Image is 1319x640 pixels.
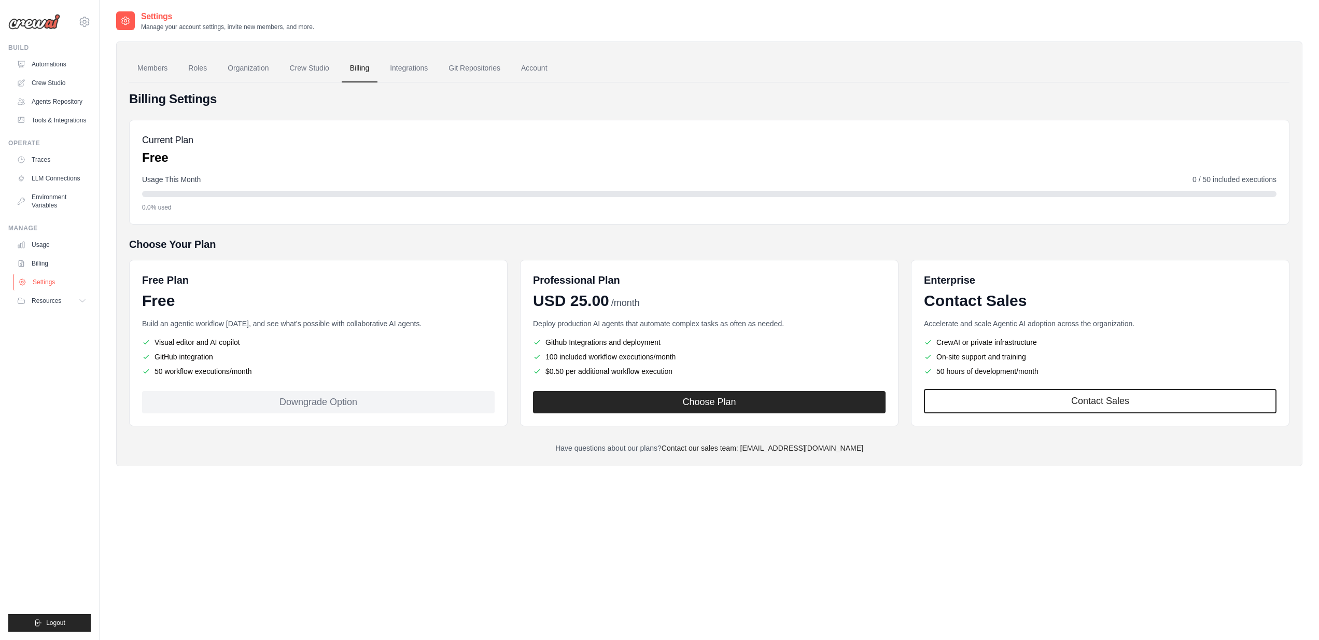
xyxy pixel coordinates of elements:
li: On-site support and training [924,352,1276,362]
button: Choose Plan [533,391,886,413]
a: Integrations [382,54,436,82]
li: Github Integrations and deployment [533,337,886,347]
a: Billing [12,255,91,272]
span: Resources [32,297,61,305]
h5: Choose Your Plan [129,237,1289,252]
a: Environment Variables [12,189,91,214]
h6: Enterprise [924,273,1276,287]
h5: Current Plan [142,133,193,147]
a: Settings [13,274,92,290]
div: Free [142,291,495,310]
span: Usage This Month [142,174,201,185]
p: Deploy production AI agents that automate complex tasks as often as needed. [533,318,886,329]
a: Agents Repository [12,93,91,110]
a: Members [129,54,176,82]
p: Build an agentic workflow [DATE], and see what's possible with collaborative AI agents. [142,318,495,329]
li: 100 included workflow executions/month [533,352,886,362]
a: Usage [12,236,91,253]
a: Roles [180,54,215,82]
li: CrewAI or private infrastructure [924,337,1276,347]
li: 50 hours of development/month [924,366,1276,377]
p: Manage your account settings, invite new members, and more. [141,23,314,31]
li: $0.50 per additional workflow execution [533,366,886,377]
span: /month [611,296,640,310]
p: Have questions about our plans? [129,443,1289,453]
div: Contact Sales [924,291,1276,310]
a: Crew Studio [12,75,91,91]
p: Free [142,149,193,166]
div: Manage [8,224,91,232]
li: GitHub integration [142,352,495,362]
span: USD 25.00 [533,291,609,310]
h6: Professional Plan [533,273,620,287]
li: 50 workflow executions/month [142,366,495,377]
div: Operate [8,139,91,147]
a: Organization [219,54,277,82]
a: Crew Studio [282,54,338,82]
a: Contact Sales [924,389,1276,413]
a: Account [513,54,556,82]
button: Logout [8,614,91,632]
h4: Billing Settings [129,91,1289,107]
h2: Settings [141,10,314,23]
img: Logo [8,14,60,30]
div: Downgrade Option [142,391,495,413]
a: Contact our sales team: [EMAIL_ADDRESS][DOMAIN_NAME] [662,444,863,452]
a: Git Repositories [440,54,509,82]
li: Visual editor and AI copilot [142,337,495,347]
p: Accelerate and scale Agentic AI adoption across the organization. [924,318,1276,329]
span: 0 / 50 included executions [1192,174,1276,185]
span: Logout [46,619,65,627]
a: Traces [12,151,91,168]
button: Resources [12,293,91,309]
div: Build [8,44,91,52]
h6: Free Plan [142,273,189,287]
a: Tools & Integrations [12,112,91,129]
span: 0.0% used [142,203,172,212]
a: Billing [342,54,377,82]
a: Automations [12,56,91,73]
a: LLM Connections [12,170,91,187]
